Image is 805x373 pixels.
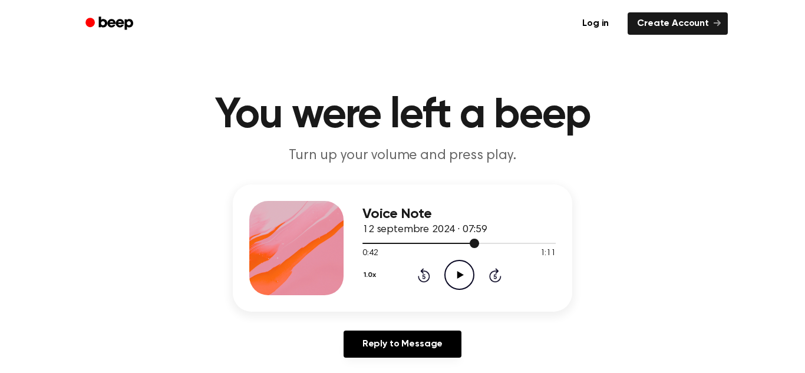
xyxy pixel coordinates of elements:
[176,146,629,166] p: Turn up your volume and press play.
[362,247,378,260] span: 0:42
[362,265,380,285] button: 1.0x
[570,10,621,37] a: Log in
[344,331,461,358] a: Reply to Message
[101,94,704,137] h1: You were left a beep
[362,225,487,235] span: 12 septembre 2024 · 07:59
[628,12,728,35] a: Create Account
[362,206,556,222] h3: Voice Note
[540,247,556,260] span: 1:11
[77,12,144,35] a: Beep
